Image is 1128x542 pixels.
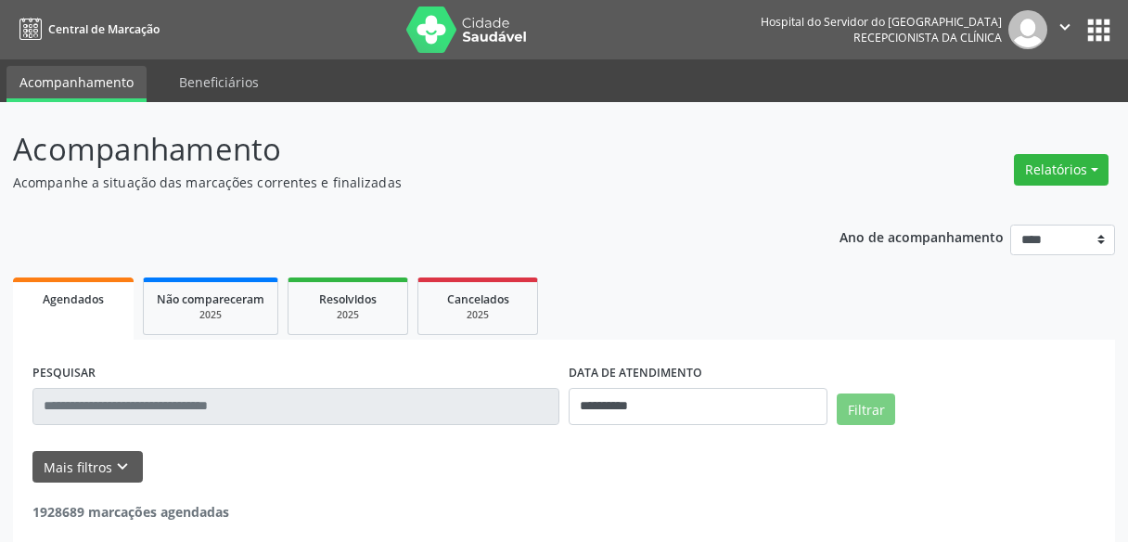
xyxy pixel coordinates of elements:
p: Acompanhe a situação das marcações correntes e finalizadas [13,173,785,192]
i: keyboard_arrow_down [112,457,133,477]
button: Filtrar [837,394,895,425]
a: Acompanhamento [6,66,147,102]
button: apps [1083,14,1115,46]
button: Mais filtroskeyboard_arrow_down [32,451,143,484]
div: 2025 [301,308,394,322]
span: Recepcionista da clínica [853,30,1002,45]
a: Central de Marcação [13,14,160,45]
button:  [1047,10,1083,49]
i:  [1055,17,1075,37]
img: img [1008,10,1047,49]
div: 2025 [157,308,264,322]
label: PESQUISAR [32,359,96,388]
span: Resolvidos [319,291,377,307]
span: Não compareceram [157,291,264,307]
strong: 1928689 marcações agendadas [32,503,229,521]
span: Central de Marcação [48,21,160,37]
div: 2025 [431,308,524,322]
a: Beneficiários [166,66,272,98]
button: Relatórios [1014,154,1109,186]
p: Acompanhamento [13,126,785,173]
span: Agendados [43,291,104,307]
p: Ano de acompanhamento [840,225,1004,248]
span: Cancelados [447,291,509,307]
label: DATA DE ATENDIMENTO [569,359,702,388]
div: Hospital do Servidor do [GEOGRAPHIC_DATA] [761,14,1002,30]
